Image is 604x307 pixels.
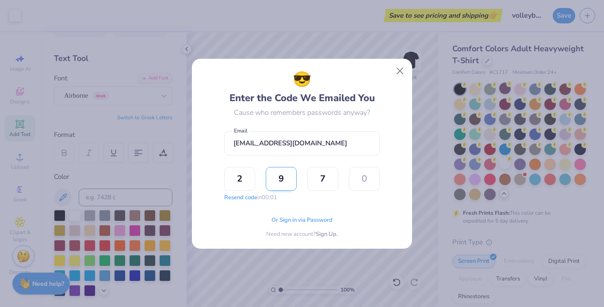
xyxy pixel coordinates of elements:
[234,107,370,118] div: Cause who remembers passwords anyway?
[266,230,338,239] div: Need new account?
[224,167,255,191] input: 0
[266,167,297,191] input: 0
[229,68,375,106] div: Enter the Code We Emailed You
[224,193,277,202] div: in 00:01
[293,68,311,91] span: 😎
[271,216,333,225] span: Or Sign in via Password
[307,167,338,191] input: 0
[392,62,409,79] button: Close
[349,167,380,191] input: 0
[224,193,257,202] button: Resend code
[316,230,338,239] span: Sign Up.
